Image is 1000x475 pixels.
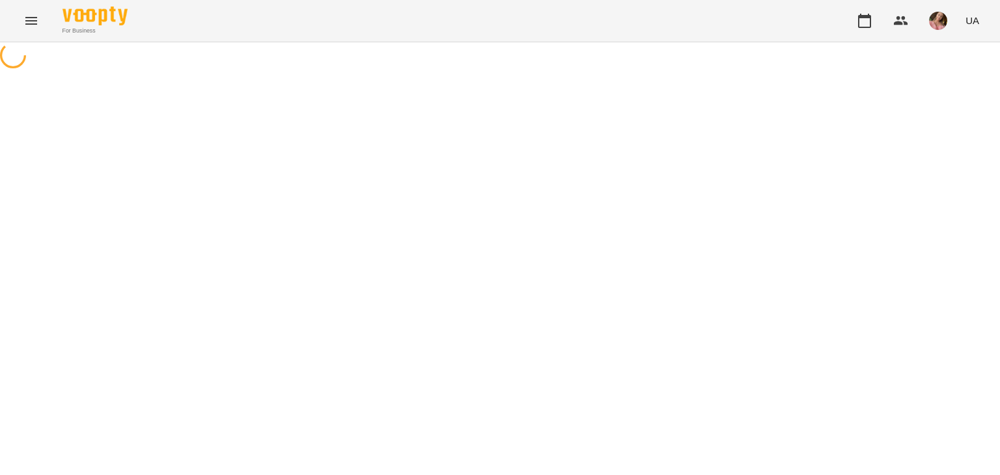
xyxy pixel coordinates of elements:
[16,5,47,36] button: Menu
[929,12,947,30] img: e4201cb721255180434d5b675ab1e4d4.jpg
[965,14,979,27] span: UA
[62,27,128,35] span: For Business
[62,7,128,25] img: Voopty Logo
[960,8,984,33] button: UA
